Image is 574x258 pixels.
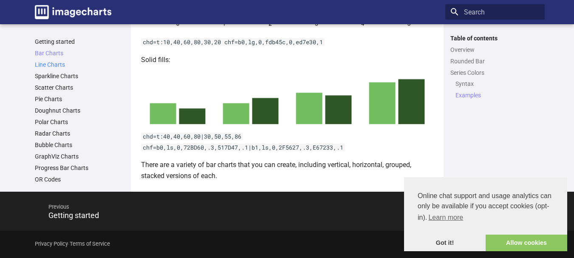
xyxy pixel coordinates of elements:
a: Pie Charts [35,95,124,103]
code: chd=t:40,40,60,80|30,50,55,86 chf=b0,ls,0,72BD60,.3,517D47,.1|b1,ls,0,2F5627,.3,E67233,.1 [141,133,345,151]
nav: Table of contents [445,34,545,99]
a: allow cookies [486,235,567,252]
a: Doughnut Charts [35,107,124,114]
a: Sparkline Charts [35,72,124,80]
div: - [35,236,110,252]
span: Next [287,197,524,217]
a: GraphViz Charts [35,153,124,160]
a: Rounded Bar [450,57,540,65]
span: Online chat support and usage analytics can only be available if you accept cookies (opt-in). [418,191,554,224]
img: chart [141,72,433,124]
a: Terms of Service [70,241,110,247]
a: Overview [450,46,540,54]
a: QR Codes [35,176,124,183]
code: chd=t:10,40,60,80,30,20 chf=b0,lg,0,fdb45c,0,ed7e30,1 [141,38,325,46]
a: Polar Charts [35,118,124,126]
a: NextLine Charts [287,193,545,229]
a: Examples [455,91,540,99]
a: Bubble Charts [35,141,124,149]
a: Getting started [35,38,124,45]
img: logo [35,5,111,19]
a: Scatter Charts [35,84,124,91]
label: Table of contents [445,34,545,42]
p: Solid fills: [141,54,433,65]
a: Image-Charts documentation [31,2,115,23]
a: Bar Charts [35,49,124,57]
input: Search [445,4,545,20]
p: There are a variety of bar charts that you can create, including vertical, horizontal, grouped, s... [141,159,433,181]
a: Progress Bar Charts [35,164,124,172]
a: Series Colors [450,69,540,77]
a: learn more about cookies [427,211,464,224]
a: Radar Charts [35,130,124,137]
a: dismiss cookie message [404,235,486,252]
a: PreviousGetting started [30,193,287,229]
span: Previous [40,197,277,217]
div: cookieconsent [404,177,567,251]
span: Getting started [48,211,99,220]
a: Syntax [455,80,540,88]
a: Privacy Policy [35,241,68,247]
nav: Series Colors [450,80,540,99]
a: Line Charts [35,61,124,68]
